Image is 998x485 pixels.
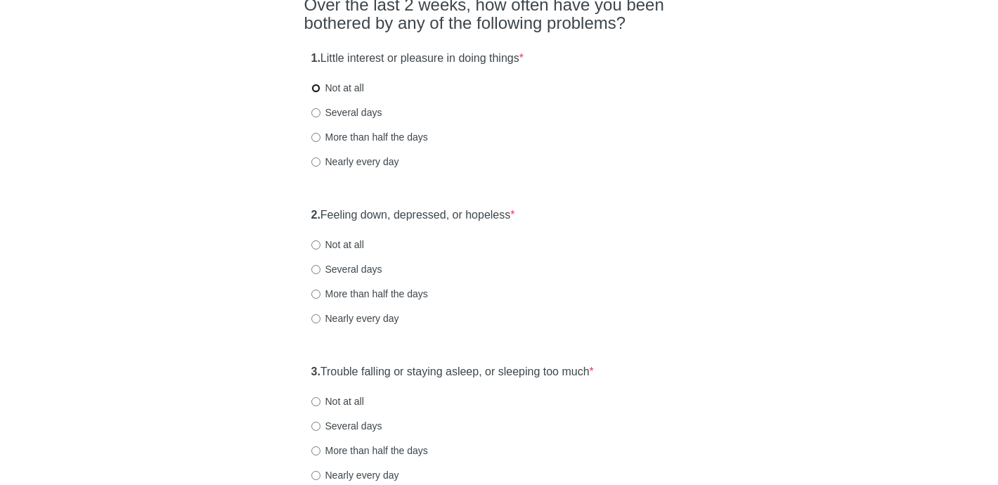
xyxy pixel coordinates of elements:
[311,84,320,93] input: Not at all
[311,287,428,301] label: More than half the days
[311,240,320,250] input: Not at all
[311,108,320,117] input: Several days
[311,290,320,299] input: More than half the days
[311,397,320,406] input: Not at all
[311,471,320,480] input: Nearly every day
[311,419,382,433] label: Several days
[311,364,594,380] label: Trouble falling or staying asleep, or sleeping too much
[311,366,320,377] strong: 3.
[311,265,320,274] input: Several days
[311,155,399,169] label: Nearly every day
[311,444,428,458] label: More than half the days
[311,52,320,64] strong: 1.
[311,422,320,431] input: Several days
[311,394,364,408] label: Not at all
[311,207,515,224] label: Feeling down, depressed, or hopeless
[311,130,428,144] label: More than half the days
[311,157,320,167] input: Nearly every day
[311,51,524,67] label: Little interest or pleasure in doing things
[311,314,320,323] input: Nearly every day
[311,311,399,325] label: Nearly every day
[311,446,320,455] input: More than half the days
[311,133,320,142] input: More than half the days
[311,105,382,119] label: Several days
[311,238,364,252] label: Not at all
[311,468,399,482] label: Nearly every day
[311,209,320,221] strong: 2.
[311,262,382,276] label: Several days
[311,81,364,95] label: Not at all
